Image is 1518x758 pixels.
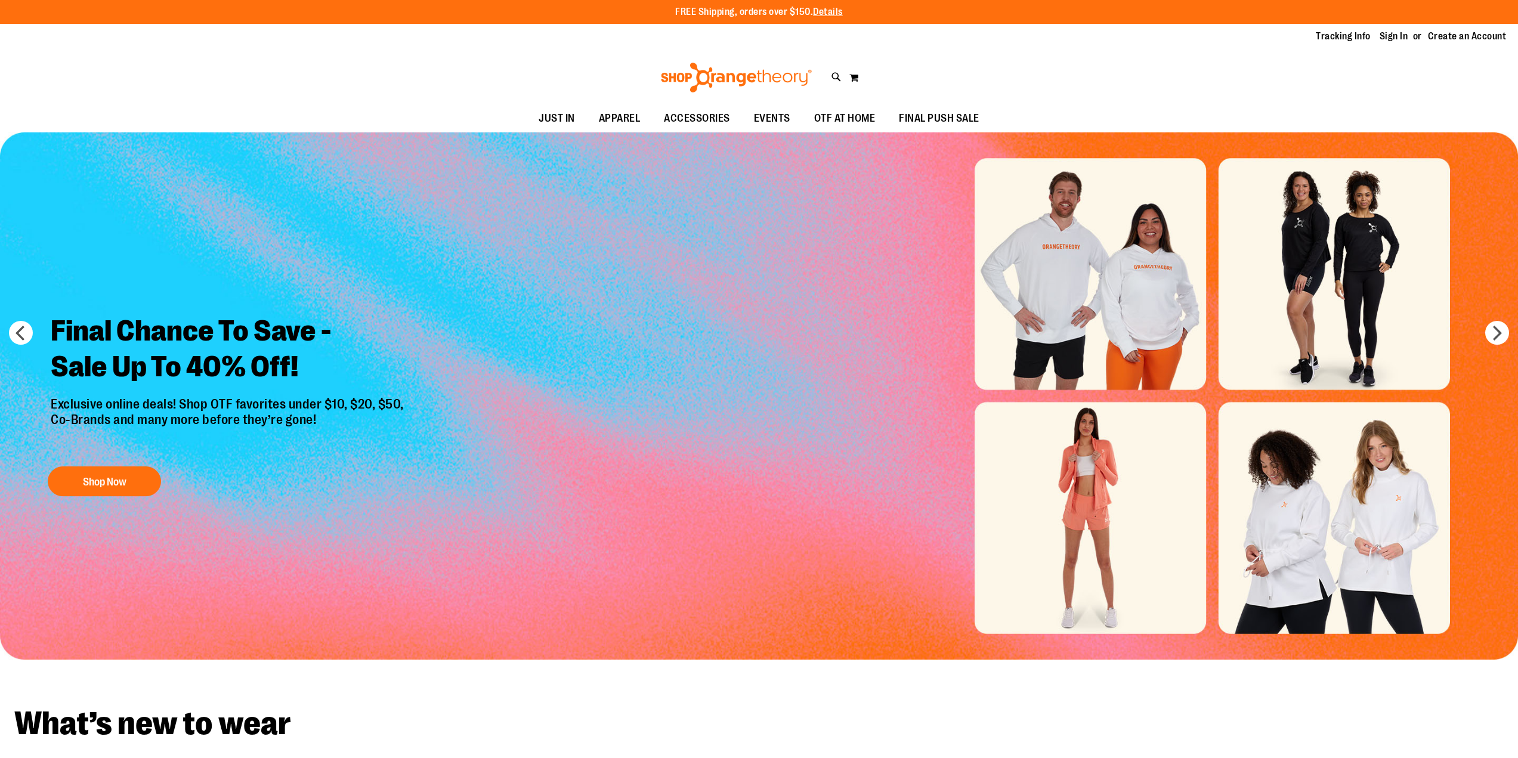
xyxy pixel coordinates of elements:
[599,105,641,132] span: APPAREL
[42,397,416,455] p: Exclusive online deals! Shop OTF favorites under $10, $20, $50, Co-Brands and many more before th...
[539,105,575,132] span: JUST IN
[48,467,161,497] button: Shop Now
[1316,30,1371,43] a: Tracking Info
[814,105,876,132] span: OTF AT HOME
[9,321,33,345] button: prev
[527,105,587,132] a: JUST IN
[587,105,653,132] a: APPAREL
[42,304,416,503] a: Final Chance To Save -Sale Up To 40% Off! Exclusive online deals! Shop OTF favorites under $10, $...
[813,7,843,17] a: Details
[887,105,991,132] a: FINAL PUSH SALE
[754,105,790,132] span: EVENTS
[14,707,1504,740] h2: What’s new to wear
[42,304,416,397] h2: Final Chance To Save - Sale Up To 40% Off!
[652,105,742,132] a: ACCESSORIES
[742,105,802,132] a: EVENTS
[664,105,730,132] span: ACCESSORIES
[1380,30,1408,43] a: Sign In
[1428,30,1507,43] a: Create an Account
[802,105,888,132] a: OTF AT HOME
[675,5,843,19] p: FREE Shipping, orders over $150.
[899,105,979,132] span: FINAL PUSH SALE
[1485,321,1509,345] button: next
[659,63,814,92] img: Shop Orangetheory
